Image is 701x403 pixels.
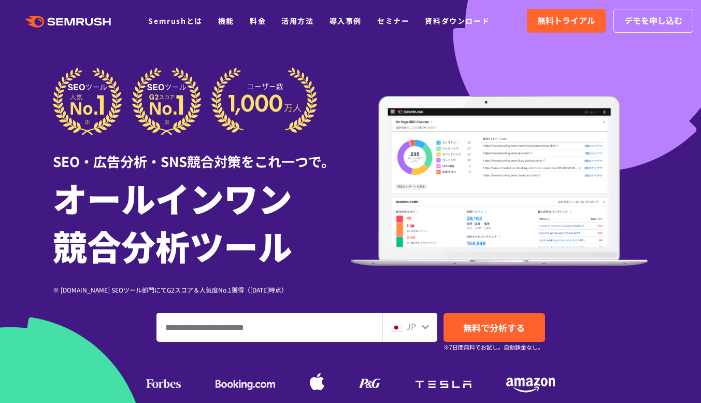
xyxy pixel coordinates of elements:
span: JP [406,320,416,332]
input: ドメイン、キーワードまたはURLを入力してください [157,313,381,341]
a: 活用方法 [281,16,313,26]
a: 資料ダウンロード [425,16,490,26]
span: 無料で分析する [463,321,525,334]
a: Semrushとは [148,16,202,26]
span: 無料トライアル [537,14,595,27]
div: ※ [DOMAIN_NAME] SEOツール部門にてG2スコア＆人気度No.1獲得（[DATE]時点） [53,285,351,295]
a: セミナー [377,16,409,26]
h1: オールインワン 競合分析ツール [53,174,351,269]
a: 無料で分析する [444,313,545,342]
small: ※7日間無料でお試し。自動課金なし。 [444,342,543,352]
a: デモを申し込む [613,9,693,33]
a: 導入事例 [330,16,362,26]
div: SEO・広告分析・SNS競合対策をこれ一つで。 [53,135,351,171]
a: 料金 [250,16,266,26]
a: 機能 [218,16,234,26]
a: 無料トライアル [527,9,606,33]
span: デモを申し込む [624,14,682,27]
